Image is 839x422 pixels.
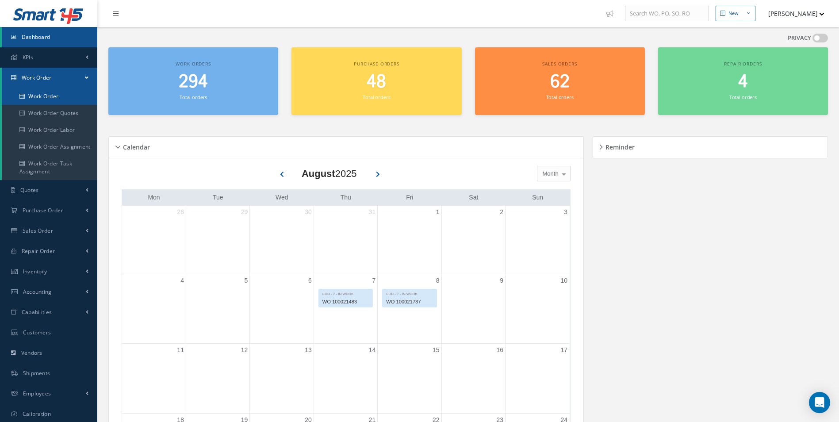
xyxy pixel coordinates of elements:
span: 62 [550,69,570,95]
a: August 17, 2025 [559,344,569,357]
a: Work Order Task Assignment [2,155,97,180]
span: Month [540,169,559,178]
div: 2025 [302,166,357,181]
span: Accounting [23,288,52,295]
a: July 30, 2025 [303,206,314,219]
small: Total orders [363,94,390,100]
a: August 4, 2025 [179,274,186,287]
span: Shipments [23,369,50,377]
a: Work Order Quotes [2,105,97,122]
a: July 28, 2025 [175,206,186,219]
td: August 14, 2025 [314,344,377,414]
a: Sales orders 62 Total orders [475,47,645,115]
a: August 10, 2025 [559,274,569,287]
a: August 12, 2025 [239,344,250,357]
td: August 3, 2025 [506,206,569,274]
span: Repair Order [22,247,55,255]
span: Calibration [23,410,51,418]
span: Work orders [176,61,211,67]
span: Quotes [20,186,39,194]
button: [PERSON_NAME] [760,5,824,22]
a: Thursday [339,192,353,203]
a: Work Order [2,68,97,88]
span: Employees [23,390,51,397]
div: Open Intercom Messenger [809,392,830,413]
a: August 11, 2025 [175,344,186,357]
div: WO 100021737 [383,297,436,307]
h5: Reminder [603,141,635,151]
a: August 1, 2025 [434,206,441,219]
a: Dashboard [2,27,97,47]
label: PRIVACY [788,34,811,42]
td: August 10, 2025 [506,274,569,344]
td: August 15, 2025 [378,344,441,414]
div: EDD - 7 - IN WORK [319,289,372,297]
td: August 7, 2025 [314,274,377,344]
span: Purchase orders [354,61,399,67]
span: Repair orders [724,61,762,67]
a: Saturday [467,192,480,203]
a: August 2, 2025 [498,206,505,219]
a: August 6, 2025 [306,274,314,287]
a: August 14, 2025 [367,344,378,357]
a: August 9, 2025 [498,274,505,287]
td: July 30, 2025 [250,206,314,274]
span: 4 [738,69,748,95]
a: Wednesday [274,192,290,203]
div: EDD - 7 - IN WORK [383,289,436,297]
a: Monday [146,192,161,203]
span: Sales orders [542,61,577,67]
div: WO 100021483 [319,297,372,307]
a: August 16, 2025 [494,344,505,357]
h5: Calendar [120,141,150,151]
td: August 1, 2025 [378,206,441,274]
a: August 8, 2025 [434,274,441,287]
span: Purchase Order [23,207,63,214]
span: Vendors [21,349,42,357]
a: August 7, 2025 [370,274,377,287]
td: August 8, 2025 [378,274,441,344]
span: Inventory [23,268,47,275]
small: Total orders [180,94,207,100]
a: Work Order Assignment [2,138,97,155]
a: Sunday [530,192,545,203]
a: Work Order [2,88,97,105]
b: August [302,168,335,179]
small: Total orders [546,94,574,100]
span: Customers [23,329,51,336]
a: Purchase orders 48 Total orders [291,47,461,115]
td: August 4, 2025 [122,274,186,344]
a: August 5, 2025 [243,274,250,287]
td: July 28, 2025 [122,206,186,274]
input: Search WO, PO, SO, RO [625,6,709,22]
td: July 29, 2025 [186,206,249,274]
td: August 11, 2025 [122,344,186,414]
td: August 5, 2025 [186,274,249,344]
a: August 15, 2025 [431,344,441,357]
a: July 29, 2025 [239,206,250,219]
td: August 6, 2025 [250,274,314,344]
td: August 2, 2025 [441,206,505,274]
a: Friday [404,192,415,203]
span: Work Order [22,74,52,81]
a: Repair orders 4 Total orders [658,47,828,115]
span: KPIs [23,54,33,61]
a: July 31, 2025 [367,206,378,219]
span: Capabilities [22,308,52,316]
button: New [716,6,755,21]
td: August 16, 2025 [441,344,505,414]
span: Sales Order [23,227,53,234]
span: Dashboard [22,33,50,41]
td: August 12, 2025 [186,344,249,414]
a: August 13, 2025 [303,344,314,357]
div: New [728,10,739,17]
td: July 31, 2025 [314,206,377,274]
span: 294 [179,69,208,95]
small: Total orders [729,94,757,100]
td: August 9, 2025 [441,274,505,344]
a: Work orders 294 Total orders [108,47,278,115]
span: 48 [367,69,386,95]
td: August 17, 2025 [506,344,569,414]
a: Tuesday [211,192,225,203]
a: August 3, 2025 [562,206,569,219]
